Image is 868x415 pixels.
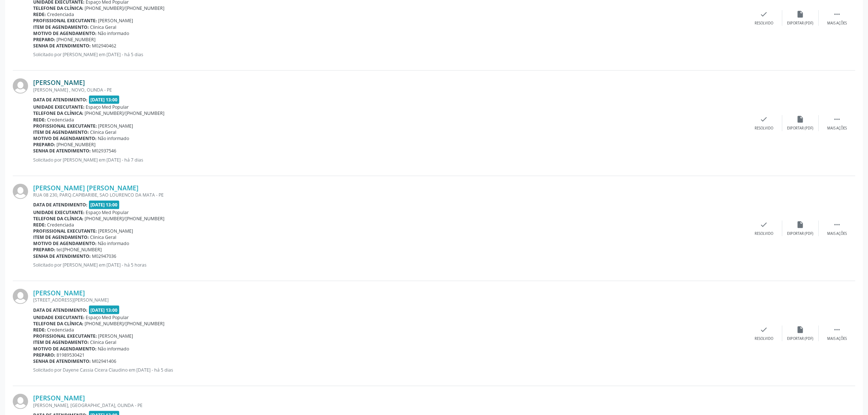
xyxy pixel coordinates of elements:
[33,253,91,259] b: Senha de atendimento:
[92,253,117,259] span: M02947036
[787,231,814,236] div: Exportar (PDF)
[33,11,46,18] b: Rede:
[47,327,74,333] span: Credenciada
[33,228,97,234] b: Profissional executante:
[89,306,120,314] span: [DATE] 13:00
[833,326,841,334] i: 
[33,129,89,135] b: Item de agendamento:
[57,141,96,148] span: [PHONE_NUMBER]
[33,36,55,43] b: Preparo:
[33,240,97,247] b: Motivo de agendamento:
[33,339,89,345] b: Item de agendamento:
[33,209,85,216] b: Unidade executante:
[33,24,89,30] b: Item de agendamento:
[797,326,805,334] i: insert_drive_file
[33,358,91,364] b: Senha de atendimento:
[33,247,55,253] b: Preparo:
[90,339,117,345] span: Clinica Geral
[33,18,97,24] b: Profissional executante:
[33,5,83,11] b: Telefone da clínica:
[787,126,814,131] div: Exportar (PDF)
[33,123,97,129] b: Profissional executante:
[755,126,773,131] div: Resolvido
[33,333,97,339] b: Profissional executante:
[90,129,117,135] span: Clinica Geral
[57,247,102,253] span: tel:[PHONE_NUMBER]
[33,192,746,198] div: RUA 08 230, PARQ.CAPIBARIBE, SAO LOURENCO DA MATA - PE
[833,115,841,123] i: 
[797,115,805,123] i: insert_drive_file
[33,216,83,222] b: Telefone da clínica:
[57,36,96,43] span: [PHONE_NUMBER]
[89,201,120,209] span: [DATE] 13:00
[755,231,773,236] div: Resolvido
[33,297,746,303] div: [STREET_ADDRESS][PERSON_NAME]
[760,10,768,18] i: check
[33,234,89,240] b: Item de agendamento:
[33,262,746,268] p: Solicitado por [PERSON_NAME] em [DATE] - há 5 horas
[92,148,117,154] span: M02937546
[33,135,97,141] b: Motivo de agendamento:
[833,10,841,18] i: 
[33,141,55,148] b: Preparo:
[86,314,129,321] span: Espaço Med Popular
[827,126,847,131] div: Mais ações
[33,352,55,358] b: Preparo:
[13,394,28,409] img: img
[33,87,746,93] div: [PERSON_NAME] , NOVO, OLINDA - PE
[33,43,91,49] b: Senha de atendimento:
[47,117,74,123] span: Credenciada
[85,5,165,11] span: [PHONE_NUMBER]/[PHONE_NUMBER]
[98,346,129,352] span: Não informado
[98,123,133,129] span: [PERSON_NAME]
[33,97,87,103] b: Data de atendimento:
[33,184,139,192] a: [PERSON_NAME] [PERSON_NAME]
[86,209,129,216] span: Espaço Med Popular
[33,30,97,36] b: Motivo de agendamento:
[92,43,117,49] span: M02940462
[33,117,46,123] b: Rede:
[33,327,46,333] b: Rede:
[33,110,83,116] b: Telefone da clínica:
[98,228,133,234] span: [PERSON_NAME]
[33,346,97,352] b: Motivo de agendamento:
[92,358,117,364] span: M02941406
[755,336,773,341] div: Resolvido
[47,11,74,18] span: Credenciada
[89,96,120,104] span: [DATE] 13:00
[85,110,165,116] span: [PHONE_NUMBER]/[PHONE_NUMBER]
[98,240,129,247] span: Não informado
[787,336,814,341] div: Exportar (PDF)
[85,321,165,327] span: [PHONE_NUMBER]/[PHONE_NUMBER]
[33,202,87,208] b: Data de atendimento:
[33,78,85,86] a: [PERSON_NAME]
[827,336,847,341] div: Mais ações
[787,21,814,26] div: Exportar (PDF)
[98,18,133,24] span: [PERSON_NAME]
[86,104,129,110] span: Espaço Med Popular
[98,333,133,339] span: [PERSON_NAME]
[33,222,46,228] b: Rede:
[13,78,28,94] img: img
[33,148,91,154] b: Senha de atendimento:
[33,394,85,402] a: [PERSON_NAME]
[98,135,129,141] span: Não informado
[33,321,83,327] b: Telefone da clínica:
[90,234,117,240] span: Clinica Geral
[827,21,847,26] div: Mais ações
[33,402,746,408] div: [PERSON_NAME], [GEOGRAPHIC_DATA], OLINDA - PE
[760,326,768,334] i: check
[98,30,129,36] span: Não informado
[13,184,28,199] img: img
[33,157,746,163] p: Solicitado por [PERSON_NAME] em [DATE] - há 7 dias
[47,222,74,228] span: Credenciada
[33,289,85,297] a: [PERSON_NAME]
[755,21,773,26] div: Resolvido
[13,289,28,304] img: img
[33,314,85,321] b: Unidade executante:
[797,10,805,18] i: insert_drive_file
[33,367,746,373] p: Solicitado por Dayene Cassia Cicera Claudino em [DATE] - há 5 dias
[797,221,805,229] i: insert_drive_file
[33,51,746,58] p: Solicitado por [PERSON_NAME] em [DATE] - há 5 dias
[33,307,87,313] b: Data de atendimento:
